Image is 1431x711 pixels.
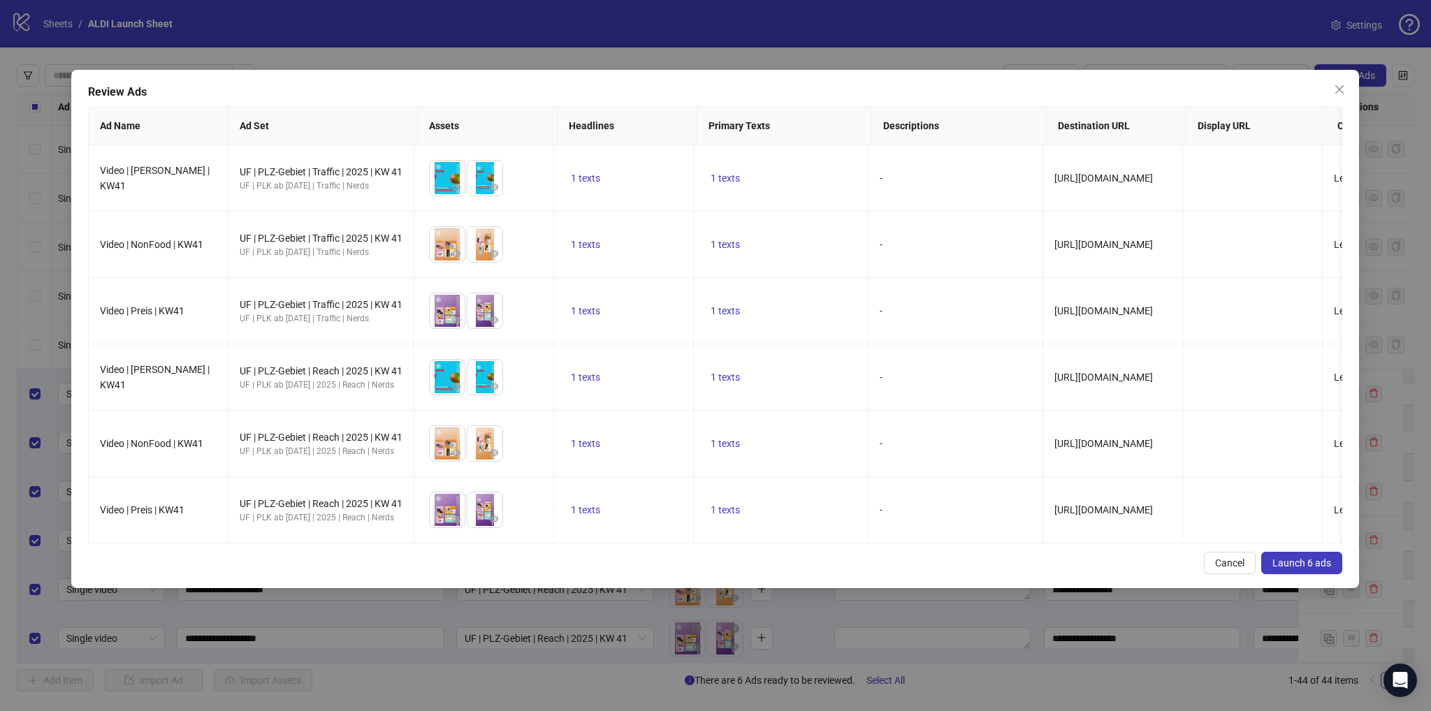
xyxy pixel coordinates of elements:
[880,372,882,383] span: -
[1335,84,1346,95] span: close
[448,179,465,196] button: Preview
[467,227,502,262] img: Asset 2
[1334,504,1383,515] span: Learn more
[448,378,465,395] button: Preview
[711,239,740,250] span: 1 texts
[705,236,746,253] button: 1 texts
[571,438,600,449] span: 1 texts
[1383,664,1417,697] div: Open Intercom Messenger
[240,297,402,312] div: UF | PLZ-Gebiet | Traffic | 2025 | KW 41
[451,381,461,391] span: eye
[565,501,606,518] button: 1 texts
[451,448,461,457] span: eye
[705,170,746,186] button: 1 texts
[486,378,502,395] button: Preview
[1326,107,1431,145] th: Call to Action
[711,305,740,316] span: 1 texts
[451,514,461,524] span: eye
[880,504,882,515] span: -
[1334,438,1383,449] span: Learn more
[448,511,465,527] button: Preview
[711,372,740,383] span: 1 texts
[565,170,606,186] button: 1 texts
[1329,78,1351,101] button: Close
[430,293,465,328] img: Asset 1
[89,107,228,145] th: Ad Name
[1334,239,1383,250] span: Learn more
[571,173,600,184] span: 1 texts
[100,305,184,316] span: Video | Preis | KW41
[489,249,499,258] span: eye
[880,239,882,250] span: -
[705,302,746,319] button: 1 texts
[448,245,465,262] button: Preview
[697,107,872,145] th: Primary Texts
[489,448,499,457] span: eye
[1216,557,1245,569] span: Cancel
[430,492,465,527] img: Asset 1
[1054,504,1153,515] span: [URL][DOMAIN_NAME]
[100,239,203,250] span: Video | NonFood | KW41
[430,360,465,395] img: Asset 1
[486,179,502,196] button: Preview
[467,492,502,527] img: Asset 2
[489,315,499,325] span: eye
[1186,107,1326,145] th: Display URL
[705,435,746,452] button: 1 texts
[705,501,746,518] button: 1 texts
[88,84,1342,101] div: Review Ads
[240,430,402,445] div: UF | PLZ-Gebiet | Reach | 2025 | KW 41
[467,293,502,328] img: Asset 2
[467,161,502,196] img: Asset 2
[430,227,465,262] img: Asset 1
[571,239,600,250] span: 1 texts
[486,311,502,328] button: Preview
[100,165,210,191] span: Video | [PERSON_NAME] | KW41
[1054,372,1153,383] span: [URL][DOMAIN_NAME]
[571,372,600,383] span: 1 texts
[565,435,606,452] button: 1 texts
[571,504,600,515] span: 1 texts
[486,245,502,262] button: Preview
[489,514,499,524] span: eye
[1334,305,1383,316] span: Learn more
[467,360,502,395] img: Asset 2
[558,107,697,145] th: Headlines
[240,312,402,325] div: UF | PLK ab [DATE] | Traffic | Nerds
[240,363,402,379] div: UF | PLZ-Gebiet | Reach | 2025 | KW 41
[1334,173,1383,184] span: Learn more
[451,182,461,192] span: eye
[1054,305,1153,316] span: [URL][DOMAIN_NAME]
[448,444,465,461] button: Preview
[100,438,203,449] span: Video | NonFood | KW41
[705,369,746,386] button: 1 texts
[418,107,558,145] th: Assets
[565,236,606,253] button: 1 texts
[448,311,465,328] button: Preview
[240,230,402,246] div: UF | PLZ-Gebiet | Traffic | 2025 | KW 41
[1334,372,1383,383] span: Learn more
[880,438,882,449] span: -
[489,381,499,391] span: eye
[565,302,606,319] button: 1 texts
[1273,557,1332,569] span: Launch 6 ads
[430,161,465,196] img: Asset 1
[1054,173,1153,184] span: [URL][DOMAIN_NAME]
[240,445,402,458] div: UF | PLK ab [DATE] | 2025 | Reach | Nerds
[489,182,499,192] span: eye
[880,305,882,316] span: -
[430,426,465,461] img: Asset 1
[228,107,418,145] th: Ad Set
[451,249,461,258] span: eye
[711,438,740,449] span: 1 texts
[1262,552,1343,574] button: Launch 6 ads
[571,305,600,316] span: 1 texts
[467,426,502,461] img: Asset 2
[880,173,882,184] span: -
[1205,552,1256,574] button: Cancel
[1047,107,1186,145] th: Destination URL
[240,496,402,511] div: UF | PLZ-Gebiet | Reach | 2025 | KW 41
[711,504,740,515] span: 1 texts
[240,511,402,525] div: UF | PLK ab [DATE] | 2025 | Reach | Nerds
[711,173,740,184] span: 1 texts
